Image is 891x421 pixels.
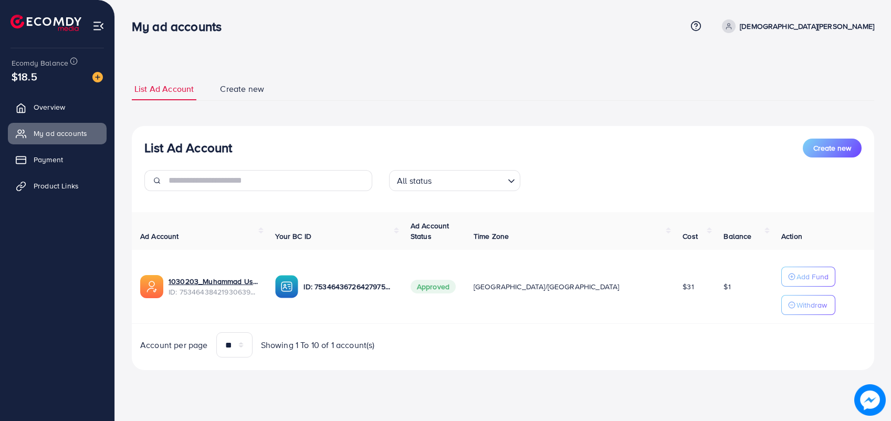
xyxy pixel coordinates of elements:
[169,287,258,297] span: ID: 7534643842193063943
[140,231,179,241] span: Ad Account
[34,102,65,112] span: Overview
[134,83,194,95] span: List Ad Account
[724,231,751,241] span: Balance
[144,140,232,155] h3: List Ad Account
[8,97,107,118] a: Overview
[169,276,258,287] a: 1030203_Muhammad Usman_1754296073204
[796,270,829,283] p: Add Fund
[140,339,208,351] span: Account per page
[34,154,63,165] span: Payment
[12,69,37,84] span: $18.5
[8,123,107,144] a: My ad accounts
[854,384,886,416] img: image
[220,83,264,95] span: Create new
[132,19,230,34] h3: My ad accounts
[389,170,520,191] div: Search for option
[740,20,874,33] p: [DEMOGRAPHIC_DATA][PERSON_NAME]
[169,276,258,298] div: <span class='underline'>1030203_Muhammad Usman_1754296073204</span></br>7534643842193063943
[92,20,104,32] img: menu
[718,19,874,33] a: [DEMOGRAPHIC_DATA][PERSON_NAME]
[813,143,851,153] span: Create new
[683,281,694,292] span: $31
[140,275,163,298] img: ic-ads-acc.e4c84228.svg
[435,171,504,188] input: Search for option
[474,281,620,292] span: [GEOGRAPHIC_DATA]/[GEOGRAPHIC_DATA]
[303,280,393,293] p: ID: 7534643672642797586
[474,231,509,241] span: Time Zone
[781,267,835,287] button: Add Fund
[8,149,107,170] a: Payment
[683,231,698,241] span: Cost
[781,231,802,241] span: Action
[34,128,87,139] span: My ad accounts
[275,275,298,298] img: ic-ba-acc.ded83a64.svg
[796,299,827,311] p: Withdraw
[395,173,434,188] span: All status
[8,175,107,196] a: Product Links
[724,281,730,292] span: $1
[12,58,68,68] span: Ecomdy Balance
[92,72,103,82] img: image
[275,231,311,241] span: Your BC ID
[411,220,449,241] span: Ad Account Status
[411,280,456,293] span: Approved
[803,139,862,157] button: Create new
[781,295,835,315] button: Withdraw
[261,339,375,351] span: Showing 1 To 10 of 1 account(s)
[11,15,81,31] img: logo
[34,181,79,191] span: Product Links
